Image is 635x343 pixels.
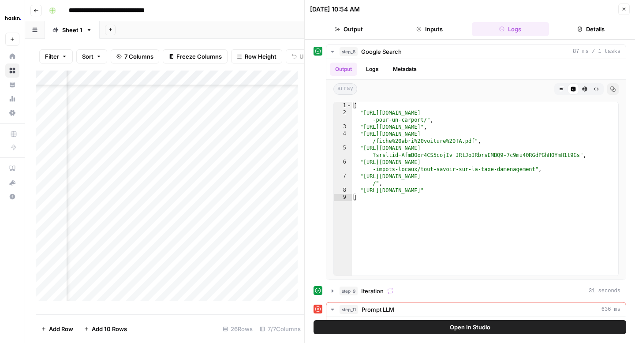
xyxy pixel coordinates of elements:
span: 31 seconds [589,287,620,295]
button: Workspace: Haskn [5,7,19,29]
div: 4 [334,130,352,145]
button: Row Height [231,49,282,63]
button: Inputs [391,22,468,36]
span: Freeze Columns [176,52,222,61]
button: 636 ms [326,302,626,317]
button: What's new? [5,175,19,190]
span: Toggle code folding, rows 1 through 9 [347,102,351,109]
span: 87 ms / 1 tasks [573,48,620,56]
button: Open In Studio [314,320,626,334]
a: Home [5,49,19,63]
span: Undo [299,52,314,61]
span: Add 10 Rows [92,324,127,333]
button: Undo [286,49,320,63]
div: [DATE] 10:54 AM [310,5,360,14]
button: Output [330,63,357,76]
span: Iteration [361,287,384,295]
span: step_9 [340,287,358,295]
button: Logs [472,22,549,36]
button: 7 Columns [111,49,159,63]
span: Sort [82,52,93,61]
span: 636 ms [601,306,620,313]
div: 6 [334,159,352,173]
button: Help + Support [5,190,19,204]
a: Sheet 1 [45,21,100,39]
a: Settings [5,106,19,120]
span: array [333,83,357,95]
div: 1 [334,102,352,109]
button: Freeze Columns [163,49,228,63]
span: Filter [45,52,59,61]
span: step_11 [340,305,358,314]
div: 7/7 Columns [256,322,304,336]
div: What's new? [6,176,19,189]
a: Browse [5,63,19,78]
button: Details [553,22,630,36]
img: Haskn Logo [5,10,21,26]
button: 31 seconds [326,284,626,298]
span: 7 Columns [124,52,153,61]
span: Open In Studio [450,323,490,332]
button: Sort [76,49,107,63]
button: Metadata [388,63,422,76]
div: 87 ms / 1 tasks [326,59,626,280]
span: step_8 [340,47,358,56]
span: Prompt LLM [362,305,394,314]
div: 3 [334,123,352,130]
button: 87 ms / 1 tasks [326,45,626,59]
div: Sheet 1 [62,26,82,34]
div: 5 [334,145,352,159]
div: 2 [334,109,352,123]
button: Filter [39,49,73,63]
span: Google Search [361,47,402,56]
span: Add Row [49,324,73,333]
div: 8 [334,187,352,194]
span: Row Height [245,52,276,61]
div: 9 [334,194,352,201]
button: Add 10 Rows [78,322,132,336]
div: 26 Rows [219,322,256,336]
button: Output [310,22,387,36]
button: Logs [361,63,384,76]
button: Add Row [36,322,78,336]
a: AirOps Academy [5,161,19,175]
a: Your Data [5,78,19,92]
a: Usage [5,92,19,106]
div: 7 [334,173,352,187]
